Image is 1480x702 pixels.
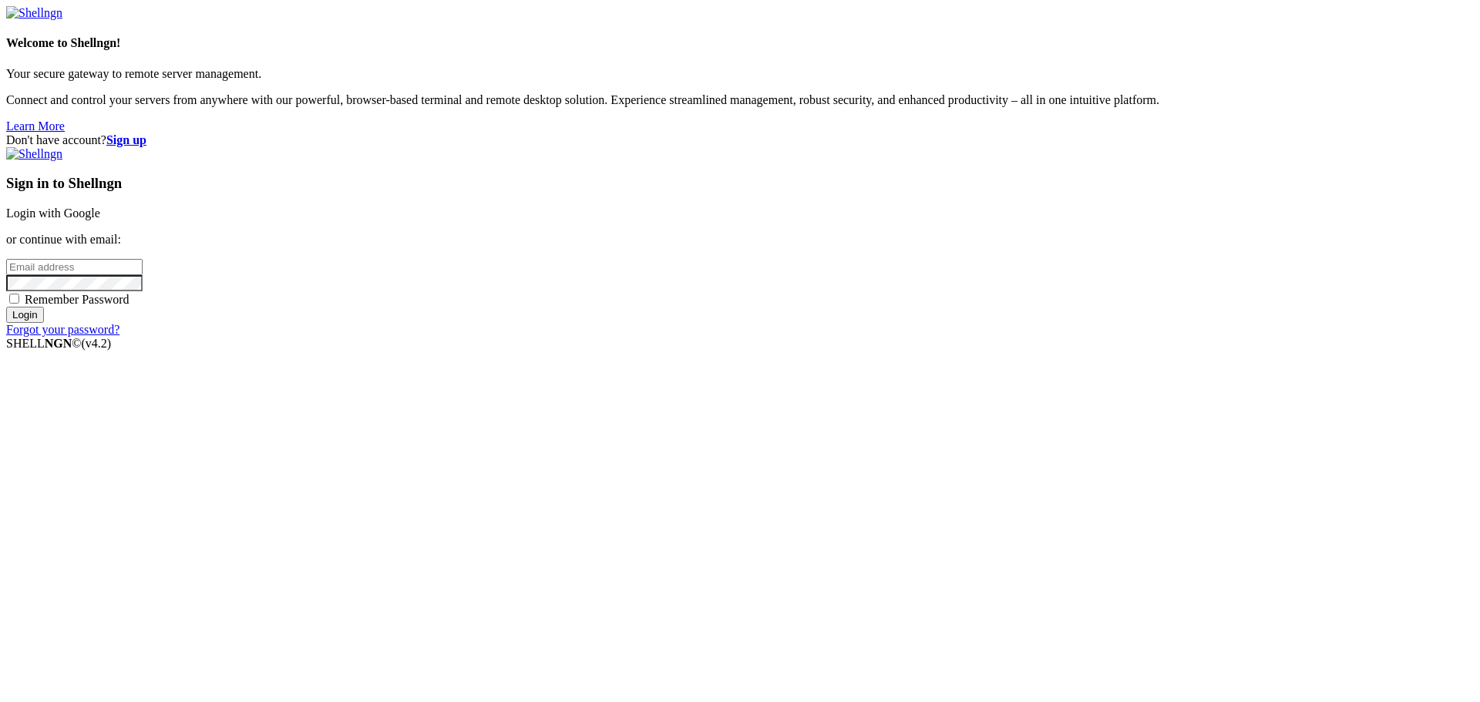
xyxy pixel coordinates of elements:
p: or continue with email: [6,233,1474,247]
h4: Welcome to Shellngn! [6,36,1474,50]
p: Connect and control your servers from anywhere with our powerful, browser-based terminal and remo... [6,93,1474,107]
p: Your secure gateway to remote server management. [6,67,1474,81]
img: Shellngn [6,6,62,20]
h3: Sign in to Shellngn [6,175,1474,192]
div: Don't have account? [6,133,1474,147]
b: NGN [45,337,72,350]
a: Login with Google [6,207,100,220]
input: Email address [6,259,143,275]
input: Login [6,307,44,323]
a: Learn More [6,119,65,133]
a: Forgot your password? [6,323,119,336]
span: Remember Password [25,293,129,306]
img: Shellngn [6,147,62,161]
span: 4.2.0 [82,337,112,350]
span: SHELL © [6,337,111,350]
a: Sign up [106,133,146,146]
input: Remember Password [9,294,19,304]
